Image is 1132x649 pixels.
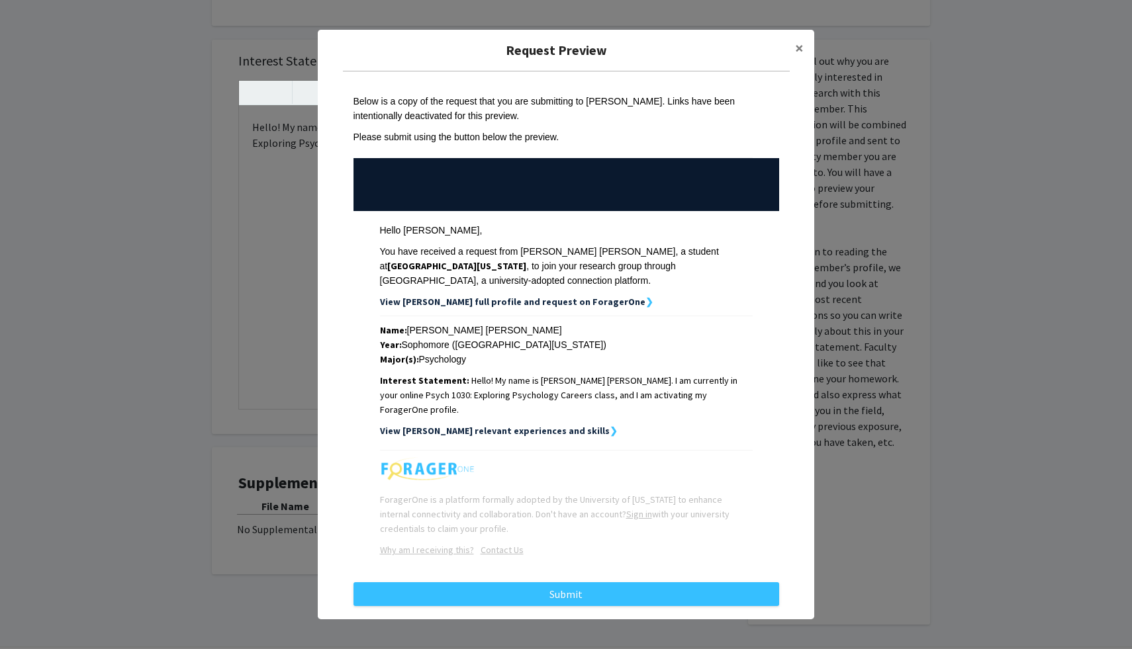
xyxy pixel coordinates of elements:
strong: Name: [380,324,407,336]
a: Opens in a new tab [380,544,474,556]
strong: Year: [380,339,402,351]
div: Please submit using the button below the preview. [354,130,779,144]
strong: View [PERSON_NAME] relevant experiences and skills [380,425,610,437]
div: Hello [PERSON_NAME], [380,223,753,238]
strong: ❯ [645,296,653,308]
button: Submit [354,582,779,606]
iframe: Chat [10,589,56,639]
div: You have received a request from [PERSON_NAME] [PERSON_NAME], a student at , to join your researc... [380,244,753,288]
a: Sign in [626,508,652,520]
div: Psychology [380,352,753,367]
h5: Request Preview [328,40,784,60]
span: Hello! My name is [PERSON_NAME] [PERSON_NAME]. I am currently in your online Psych 1030: Explorin... [380,374,738,415]
div: Sophomore ([GEOGRAPHIC_DATA][US_STATE]) [380,337,753,352]
div: Below is a copy of the request that you are submitting to [PERSON_NAME]. Links have been intentio... [354,94,779,123]
u: Contact Us [481,544,524,556]
strong: View [PERSON_NAME] full profile and request on ForagerOne [380,296,645,308]
strong: [GEOGRAPHIC_DATA][US_STATE] [387,260,526,272]
strong: ❯ [610,425,618,437]
div: [PERSON_NAME] [PERSON_NAME] [380,323,753,337]
span: × [795,38,804,58]
strong: Interest Statement: [380,374,469,386]
span: ForagerOne is a platform formally adopted by the University of [US_STATE] to enhance internal con... [380,494,730,535]
a: Opens in a new tab [474,544,524,556]
strong: Major(s): [380,353,419,365]
u: Why am I receiving this? [380,544,474,556]
button: Close [784,30,814,67]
